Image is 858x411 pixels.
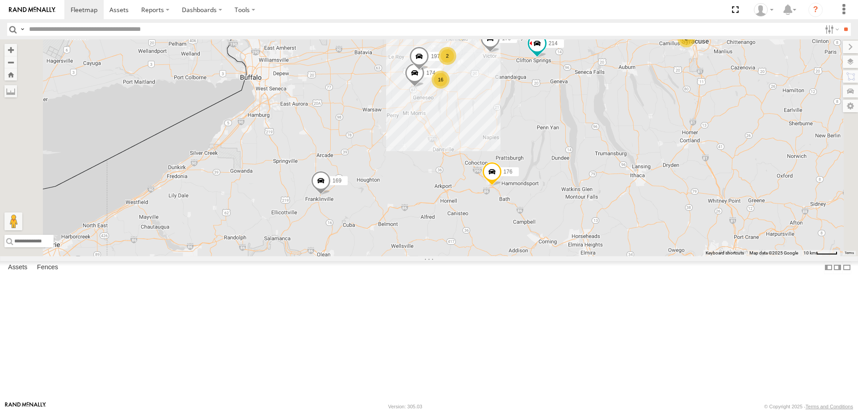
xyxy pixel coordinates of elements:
button: Keyboard shortcuts [706,250,744,256]
span: 174 [426,70,435,76]
label: Assets [4,261,32,274]
span: 170 [502,35,511,41]
div: 16 [432,71,450,89]
label: Search Query [19,23,26,36]
span: 169 [332,178,341,184]
a: Terms and Conditions [806,404,853,409]
label: Map Settings [843,100,858,112]
div: Version: 305.03 [388,404,422,409]
button: Zoom Home [4,68,17,81]
a: Visit our Website [5,402,46,411]
span: 214 [549,40,558,47]
div: 2 [677,30,695,47]
label: Fences [33,261,63,274]
span: Map data ©2025 Google [749,250,798,255]
label: Search Filter Options [821,23,841,36]
label: Hide Summary Table [842,261,851,274]
span: 197 [431,53,440,59]
label: Measure [4,85,17,97]
i: ? [808,3,823,17]
label: Dock Summary Table to the Left [824,261,833,274]
span: 176 [504,169,513,175]
button: Map Scale: 10 km per 44 pixels [801,250,840,256]
button: Zoom out [4,56,17,68]
img: rand-logo.svg [9,7,55,13]
label: Dock Summary Table to the Right [833,261,842,274]
span: 10 km [803,250,816,255]
button: Drag Pegman onto the map to open Street View [4,212,22,230]
a: Terms [845,251,854,255]
div: © Copyright 2025 - [764,404,853,409]
div: David Steen [751,3,777,17]
div: 2 [438,47,456,65]
button: Zoom in [4,44,17,56]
